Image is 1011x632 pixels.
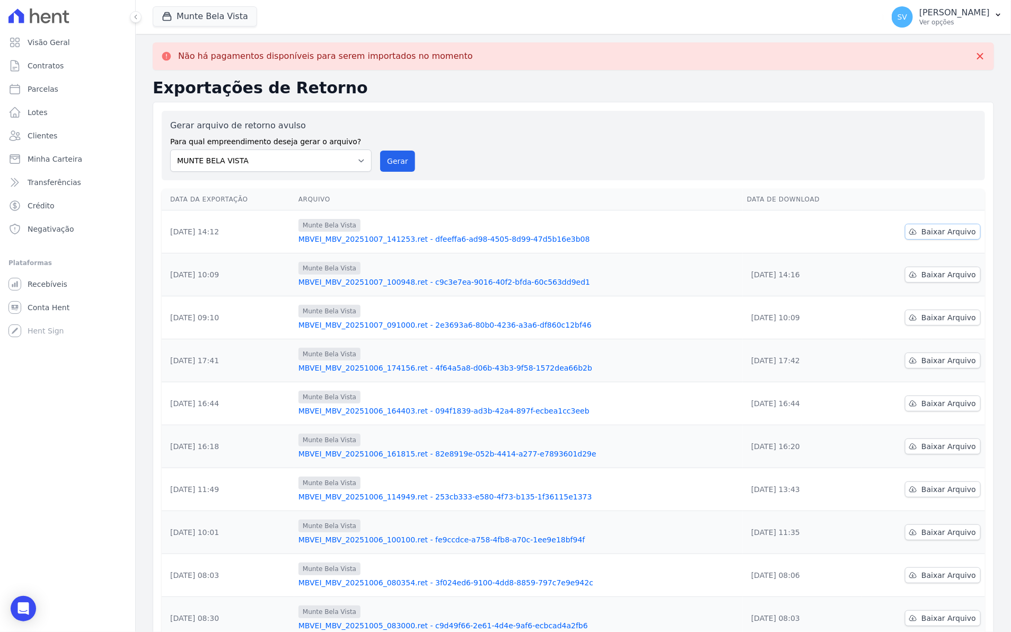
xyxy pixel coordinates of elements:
[8,257,127,269] div: Plataformas
[905,224,981,240] a: Baixar Arquivo
[4,78,131,100] a: Parcelas
[170,132,372,147] label: Para qual empreendimento deseja gerar o arquivo?
[298,605,361,618] span: Munte Bela Vista
[4,55,131,76] a: Contratos
[380,151,415,172] button: Gerar
[28,302,69,313] span: Conta Hent
[921,355,976,366] span: Baixar Arquivo
[298,348,361,361] span: Munte Bela Vista
[28,60,64,71] span: Contratos
[919,7,990,18] p: [PERSON_NAME]
[4,274,131,295] a: Recebíveis
[28,177,81,188] span: Transferências
[921,484,976,495] span: Baixar Arquivo
[921,226,976,237] span: Baixar Arquivo
[905,310,981,326] a: Baixar Arquivo
[298,277,739,287] a: MBVEI_MBV_20251007_100948.ret - c9c3e7ea-9016-40f2-bfda-60c563dd9ed1
[298,305,361,318] span: Munte Bela Vista
[921,441,976,452] span: Baixar Arquivo
[905,481,981,497] a: Baixar Arquivo
[743,511,862,554] td: [DATE] 11:35
[178,51,473,62] p: Não há pagamentos disponíveis para serem importados no momento
[298,406,739,416] a: MBVEI_MBV_20251006_164403.ret - 094f1839-ad3b-42a4-897f-ecbea1cc3eeb
[28,130,57,141] span: Clientes
[298,219,361,232] span: Munte Bela Vista
[294,189,743,210] th: Arquivo
[298,491,739,502] a: MBVEI_MBV_20251006_114949.ret - 253cb333-e580-4f73-b135-1f36115e1373
[162,554,294,597] td: [DATE] 08:03
[4,125,131,146] a: Clientes
[905,610,981,626] a: Baixar Arquivo
[28,84,58,94] span: Parcelas
[298,234,739,244] a: MBVEI_MBV_20251007_141253.ret - dfeeffa6-ad98-4505-8d99-47d5b16e3b08
[298,477,361,489] span: Munte Bela Vista
[162,210,294,253] td: [DATE] 14:12
[743,253,862,296] td: [DATE] 14:16
[162,468,294,511] td: [DATE] 11:49
[905,567,981,583] a: Baixar Arquivo
[162,511,294,554] td: [DATE] 10:01
[743,339,862,382] td: [DATE] 17:42
[162,296,294,339] td: [DATE] 09:10
[743,554,862,597] td: [DATE] 08:06
[162,382,294,425] td: [DATE] 16:44
[28,107,48,118] span: Lotes
[743,296,862,339] td: [DATE] 10:09
[921,570,976,581] span: Baixar Arquivo
[162,425,294,468] td: [DATE] 16:18
[919,18,990,27] p: Ver opções
[4,102,131,123] a: Lotes
[905,267,981,283] a: Baixar Arquivo
[4,32,131,53] a: Visão Geral
[743,382,862,425] td: [DATE] 16:44
[298,320,739,330] a: MBVEI_MBV_20251007_091000.ret - 2e3693a6-80b0-4236-a3a6-df860c12bf46
[298,391,361,403] span: Munte Bela Vista
[905,353,981,368] a: Baixar Arquivo
[743,468,862,511] td: [DATE] 13:43
[28,279,67,289] span: Recebíveis
[28,154,82,164] span: Minha Carteira
[883,2,1011,32] button: SV [PERSON_NAME] Ver opções
[170,119,372,132] label: Gerar arquivo de retorno avulso
[162,253,294,296] td: [DATE] 10:09
[298,520,361,532] span: Munte Bela Vista
[298,449,739,459] a: MBVEI_MBV_20251006_161815.ret - 82e8919e-052b-4414-a277-e7893601d29e
[905,396,981,411] a: Baixar Arquivo
[28,200,55,211] span: Crédito
[921,312,976,323] span: Baixar Arquivo
[11,596,36,621] div: Open Intercom Messenger
[921,527,976,538] span: Baixar Arquivo
[4,195,131,216] a: Crédito
[298,262,361,275] span: Munte Bela Vista
[162,339,294,382] td: [DATE] 17:41
[921,398,976,409] span: Baixar Arquivo
[898,13,907,21] span: SV
[4,218,131,240] a: Negativação
[153,6,257,27] button: Munte Bela Vista
[298,620,739,631] a: MBVEI_MBV_20251005_083000.ret - c9d49f66-2e61-4d4e-9af6-ecbcad4a2fb6
[743,425,862,468] td: [DATE] 16:20
[298,563,361,575] span: Munte Bela Vista
[905,438,981,454] a: Baixar Arquivo
[153,78,994,98] h2: Exportações de Retorno
[28,37,70,48] span: Visão Geral
[28,224,74,234] span: Negativação
[905,524,981,540] a: Baixar Arquivo
[298,434,361,446] span: Munte Bela Vista
[4,148,131,170] a: Minha Carteira
[298,534,739,545] a: MBVEI_MBV_20251006_100100.ret - fe9ccdce-a758-4fb8-a70c-1ee9e18bf94f
[743,189,862,210] th: Data de Download
[921,269,976,280] span: Baixar Arquivo
[921,613,976,624] span: Baixar Arquivo
[4,172,131,193] a: Transferências
[298,577,739,588] a: MBVEI_MBV_20251006_080354.ret - 3f024ed6-9100-4dd8-8859-797c7e9e942c
[4,297,131,318] a: Conta Hent
[298,363,739,373] a: MBVEI_MBV_20251006_174156.ret - 4f64a5a8-d06b-43b3-9f58-1572dea66b2b
[162,189,294,210] th: Data da Exportação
